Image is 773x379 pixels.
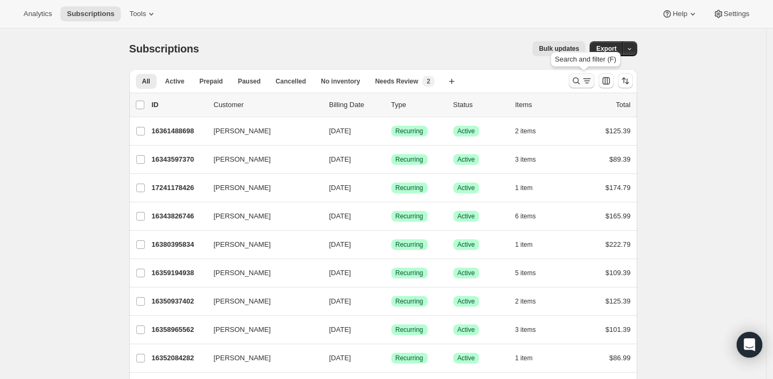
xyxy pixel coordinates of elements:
span: [DATE] [329,212,351,220]
span: $125.39 [606,297,631,305]
button: Subscriptions [60,6,121,21]
span: Needs Review [375,77,419,86]
button: [PERSON_NAME] [207,264,314,282]
span: [PERSON_NAME] [214,353,271,363]
span: Recurring [396,240,423,249]
span: 3 items [515,325,536,334]
button: 3 items [515,152,548,167]
button: [PERSON_NAME] [207,179,314,196]
span: Recurring [396,354,423,362]
span: Active [165,77,184,86]
div: 16343597370[PERSON_NAME][DATE]SuccessRecurringSuccessActive3 items$89.39 [152,152,631,167]
span: [DATE] [329,155,351,163]
span: $89.39 [609,155,631,163]
button: Settings [707,6,756,21]
span: [DATE] [329,354,351,362]
span: [DATE] [329,297,351,305]
button: Sort the results [618,73,633,88]
button: [PERSON_NAME] [207,151,314,168]
div: 16361488698[PERSON_NAME][DATE]SuccessRecurringSuccessActive2 items$125.39 [152,124,631,139]
div: Type [391,100,445,110]
span: 5 items [515,269,536,277]
p: Billing Date [329,100,383,110]
span: Cancelled [276,77,306,86]
button: Analytics [17,6,58,21]
span: [PERSON_NAME] [214,239,271,250]
span: Recurring [396,212,423,221]
p: 16361488698 [152,126,205,137]
span: [DATE] [329,240,351,248]
span: Export [596,44,616,53]
span: Active [458,240,475,249]
p: 16359194938 [152,268,205,278]
span: Recurring [396,269,423,277]
div: 16350937402[PERSON_NAME][DATE]SuccessRecurringSuccessActive2 items$125.39 [152,294,631,309]
span: [PERSON_NAME] [214,183,271,193]
button: [PERSON_NAME] [207,208,314,225]
button: Tools [123,6,163,21]
div: 16359194938[PERSON_NAME][DATE]SuccessRecurringSuccessActive5 items$109.39 [152,266,631,281]
span: [DATE] [329,269,351,277]
span: 2 [427,77,430,86]
span: Help [672,10,687,18]
p: 16380395834 [152,239,205,250]
span: $174.79 [606,184,631,192]
span: Recurring [396,184,423,192]
span: [DATE] [329,127,351,135]
span: [PERSON_NAME] [214,324,271,335]
button: 5 items [515,266,548,281]
button: Customize table column order and visibility [599,73,614,88]
div: 16352084282[PERSON_NAME][DATE]SuccessRecurringSuccessActive1 item$86.99 [152,351,631,366]
p: 16343826746 [152,211,205,222]
div: 16343826746[PERSON_NAME][DATE]SuccessRecurringSuccessActive6 items$165.99 [152,209,631,224]
button: 6 items [515,209,548,224]
span: No inventory [321,77,360,86]
button: [PERSON_NAME] [207,123,314,140]
span: [PERSON_NAME] [214,296,271,307]
span: 1 item [515,354,533,362]
span: [PERSON_NAME] [214,268,271,278]
div: 16358965562[PERSON_NAME][DATE]SuccessRecurringSuccessActive3 items$101.39 [152,322,631,337]
span: 2 items [515,297,536,306]
p: 16343597370 [152,154,205,165]
span: Active [458,184,475,192]
button: Bulk updates [532,41,585,56]
div: 16380395834[PERSON_NAME][DATE]SuccessRecurringSuccessActive1 item$222.79 [152,237,631,252]
span: Subscriptions [67,10,114,18]
p: 17241178426 [152,183,205,193]
span: [DATE] [329,325,351,333]
span: $165.99 [606,212,631,220]
span: [PERSON_NAME] [214,211,271,222]
p: 16358965562 [152,324,205,335]
button: 1 item [515,351,545,366]
span: Active [458,297,475,306]
span: $101.39 [606,325,631,333]
span: All [142,77,150,86]
span: Bulk updates [539,44,579,53]
span: Active [458,325,475,334]
span: 2 items [515,127,536,135]
button: Help [655,6,704,21]
span: Active [458,155,475,164]
span: Recurring [396,127,423,135]
button: 1 item [515,237,545,252]
span: Recurring [396,155,423,164]
button: [PERSON_NAME] [207,236,314,253]
button: 2 items [515,294,548,309]
div: 17241178426[PERSON_NAME][DATE]SuccessRecurringSuccessActive1 item$174.79 [152,180,631,195]
span: Prepaid [199,77,223,86]
span: [PERSON_NAME] [214,154,271,165]
span: Active [458,354,475,362]
p: Total [616,100,630,110]
button: 2 items [515,124,548,139]
span: Active [458,127,475,135]
span: Recurring [396,325,423,334]
span: Active [458,269,475,277]
span: Active [458,212,475,221]
span: $86.99 [609,354,631,362]
button: Search and filter results [569,73,594,88]
span: 1 item [515,240,533,249]
p: 16350937402 [152,296,205,307]
span: $109.39 [606,269,631,277]
span: Analytics [24,10,52,18]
